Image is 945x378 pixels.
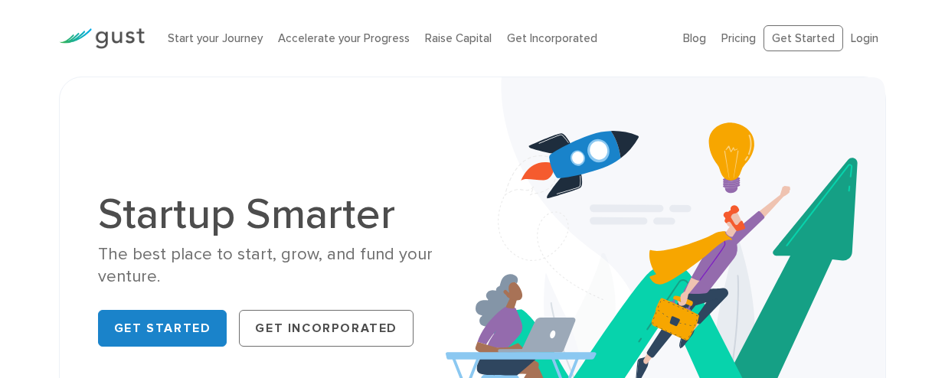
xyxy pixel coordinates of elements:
[98,310,227,347] a: Get Started
[425,31,492,45] a: Raise Capital
[98,193,461,236] h1: Startup Smarter
[683,31,706,45] a: Blog
[851,31,878,45] a: Login
[278,31,410,45] a: Accelerate your Progress
[764,25,843,52] a: Get Started
[59,28,145,49] img: Gust Logo
[168,31,263,45] a: Start your Journey
[721,31,756,45] a: Pricing
[239,310,414,347] a: Get Incorporated
[98,243,461,288] div: The best place to start, grow, and fund your venture.
[507,31,597,45] a: Get Incorporated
